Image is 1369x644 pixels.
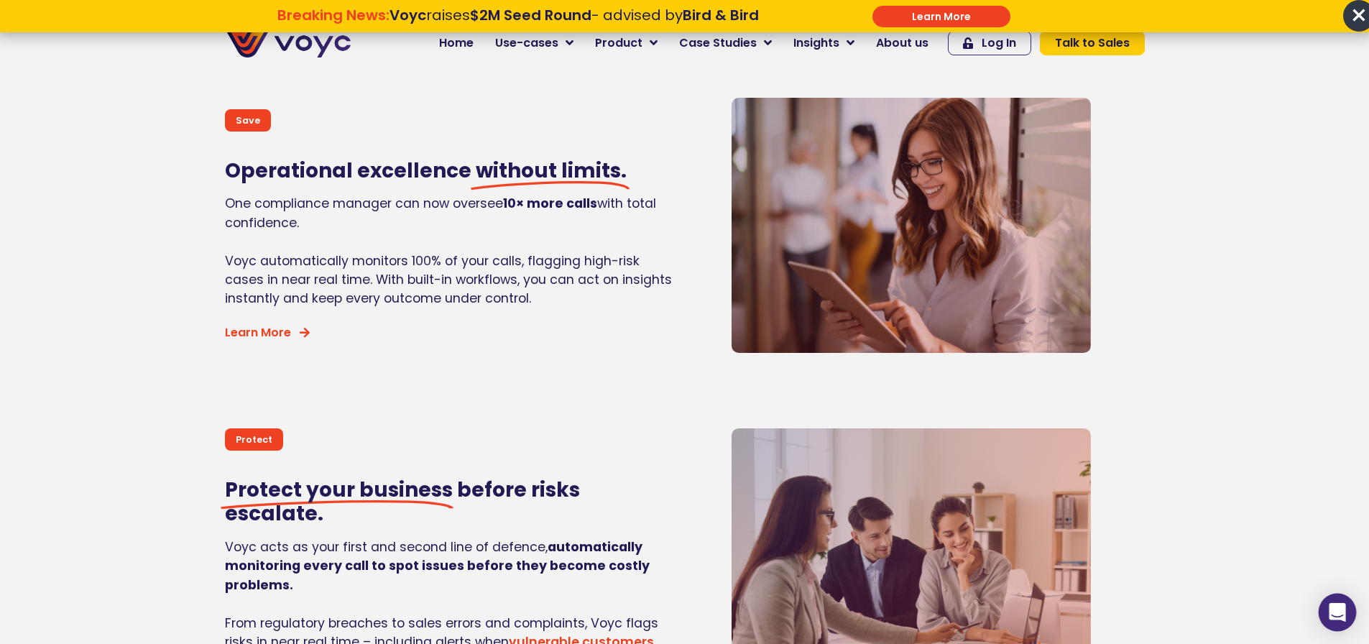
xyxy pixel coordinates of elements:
[484,29,584,57] a: Use-cases
[495,34,558,52] span: Use-cases
[439,34,474,52] span: Home
[865,29,939,57] a: About us
[225,476,580,528] span: before risks escalate.
[783,29,865,57] a: Insights
[225,557,650,593] strong: monitoring every call to spot issues before they become costly problems.
[225,252,678,308] p: Voyc automatically monitors 100% of your calls, flagging high-risk cases in near real time. With ...
[1319,594,1357,632] div: Open Intercom Messenger
[470,5,591,25] strong: $2M Seed Round
[679,34,757,52] span: Case Studies
[225,327,291,339] span: Learn More
[225,194,678,232] p: One compliance manager can now oversee with total confidence.
[948,31,1031,55] a: Log In
[204,6,831,41] div: Breaking News: Voyc raises $2M Seed Round - advised by Bird & Bird
[225,327,310,339] a: Learn More
[876,34,928,52] span: About us
[225,157,471,185] span: Operational excellence
[225,478,453,502] span: Protect your business
[1040,31,1145,55] a: Talk to Sales
[236,433,272,446] p: Protect
[503,195,597,212] strong: 10× more calls
[1055,37,1130,49] span: Talk to Sales
[793,34,839,52] span: Insights
[476,159,627,183] span: without limits.
[225,538,678,594] p: Voyc acts as your first and second line of defence,
[548,538,642,556] strong: automatically
[683,5,759,25] strong: Bird & Bird
[390,5,426,25] strong: Voyc
[668,29,783,57] a: Case Studies
[390,5,759,25] span: raises - advised by
[428,29,484,57] a: Home
[584,29,668,57] a: Product
[236,114,260,127] p: Save
[982,37,1016,49] span: Log In
[225,29,351,57] img: voyc-full-logo
[872,6,1010,27] div: Submit
[277,5,390,25] strong: Breaking News:
[595,34,642,52] span: Product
